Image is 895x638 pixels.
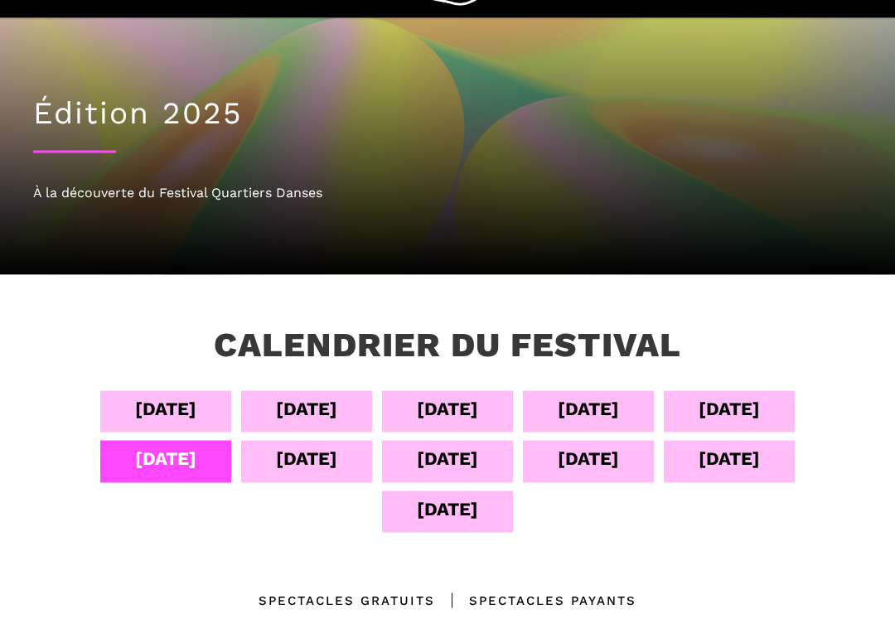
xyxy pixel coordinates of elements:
div: [DATE] [417,394,478,423]
div: [DATE] [276,444,337,473]
div: [DATE] [558,394,619,423]
div: Spectacles gratuits [259,591,435,611]
div: [DATE] [417,495,478,524]
div: [DATE] [699,444,760,473]
div: [DATE] [276,394,337,423]
h3: Calendrier du festival [214,325,681,366]
div: [DATE] [558,444,619,473]
h1: Édition 2025 [33,95,862,132]
div: [DATE] [417,444,478,473]
div: [DATE] [135,444,196,473]
div: Spectacles Payants [435,591,636,611]
div: À la découverte du Festival Quartiers Danses [33,182,862,204]
div: [DATE] [699,394,760,423]
div: [DATE] [135,394,196,423]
